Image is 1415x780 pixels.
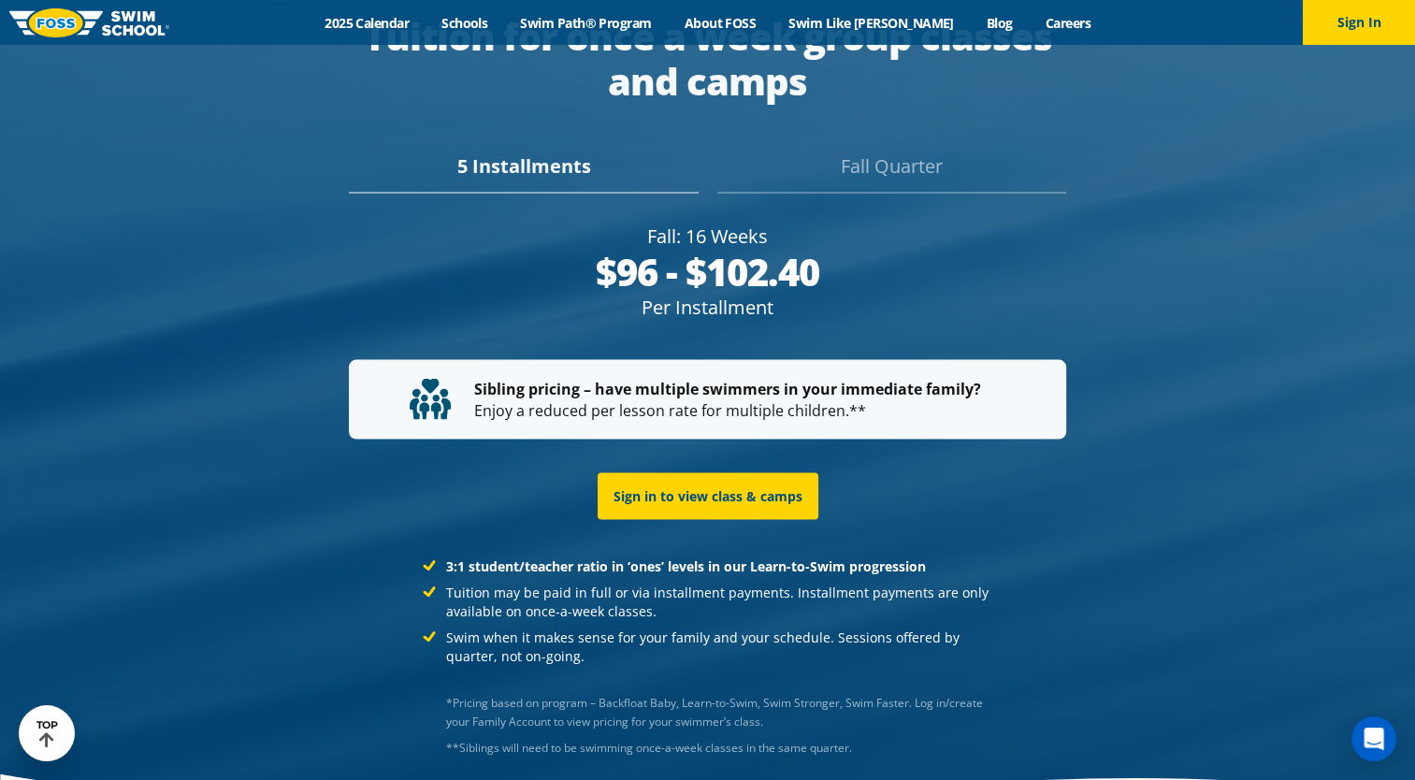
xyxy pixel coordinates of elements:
strong: Sibling pricing – have multiple swimmers in your immediate family? [474,379,981,399]
li: Tuition may be paid in full or via installment payments. Installment payments are only available ... [423,584,992,621]
p: *Pricing based on program – Backfloat Baby, Learn-to-Swim, Swim Stronger, Swim Faster. Log in/cre... [446,694,992,731]
a: Swim Path® Program [504,14,668,32]
div: TOP [36,719,58,748]
a: Careers [1029,14,1106,32]
div: Fall: 16 Weeks [349,224,1066,250]
div: Open Intercom Messenger [1351,716,1396,761]
div: **Siblings will need to be swimming once-a-week classes in the same quarter. [446,739,992,758]
strong: 3:1 student/teacher ratio in ‘ones’ levels in our Learn-to-Swim progression [446,557,926,575]
a: Schools [426,14,504,32]
li: Swim when it makes sense for your family and your schedule. Sessions offered by quarter, not on-g... [423,628,992,666]
a: Swim Like [PERSON_NAME] [772,14,971,32]
div: Tuition for once a week group classes and camps [349,14,1066,104]
a: Sign in to view class & camps [598,473,818,520]
div: Fall Quarter [717,152,1066,194]
img: tuition-family-children.svg [410,379,451,420]
a: Blog [970,14,1029,32]
a: About FOSS [668,14,772,32]
div: Josef Severson, Rachael Blom (group direct message) [446,739,992,758]
img: FOSS Swim School Logo [9,8,169,37]
a: 2025 Calendar [309,14,426,32]
div: $96 - $102.40 [349,250,1066,295]
div: Per Installment [349,295,1066,321]
p: Enjoy a reduced per lesson rate for multiple children.** [410,379,1005,421]
div: 5 Installments [349,152,698,194]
